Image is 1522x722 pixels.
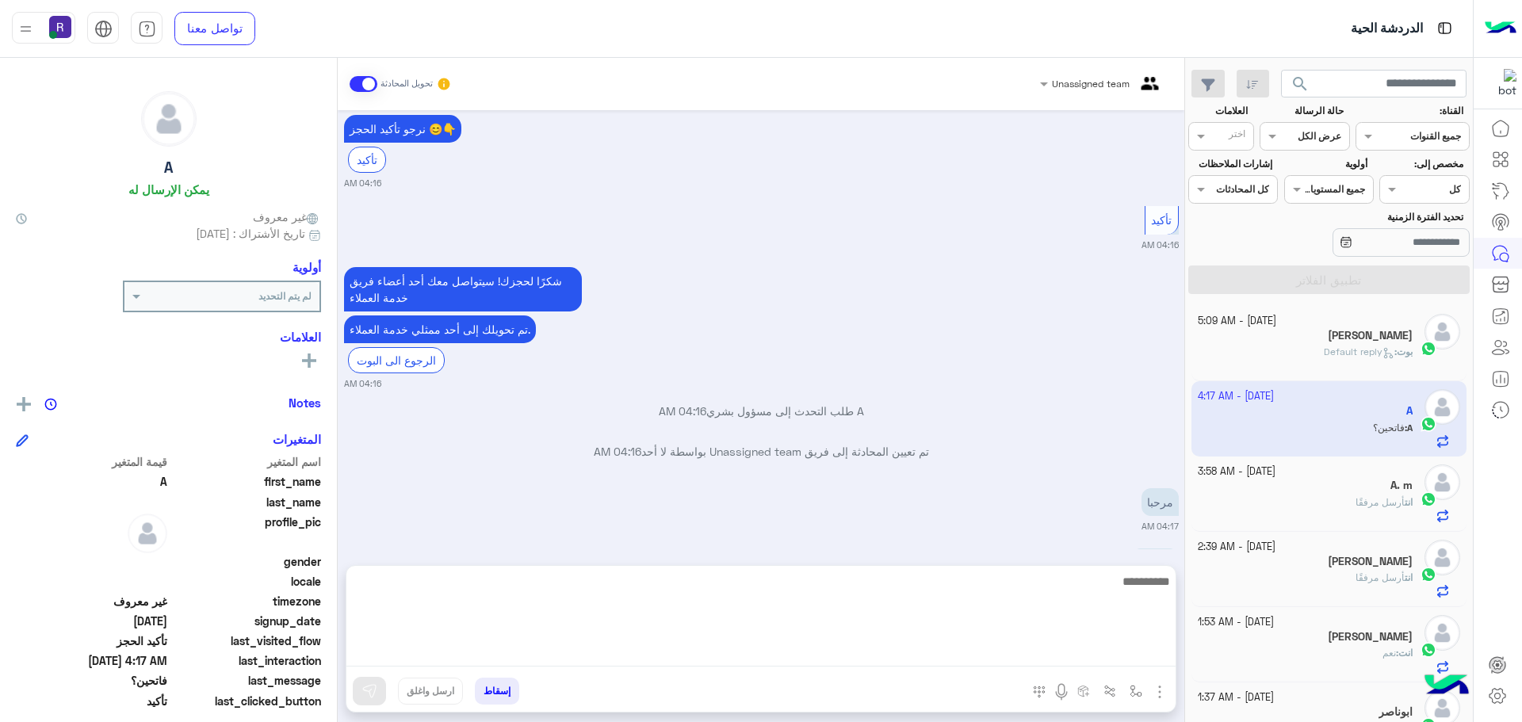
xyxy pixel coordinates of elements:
span: 04:16 AM [594,445,641,458]
span: غير معروف [253,208,321,225]
b: : [1396,647,1413,659]
img: tab [1435,18,1455,38]
span: تأكيد [16,693,167,709]
img: 322853014244696 [1488,69,1516,97]
img: defaultAdmin.png [1424,615,1460,651]
p: 3/10/2025, 4:16 AM [344,267,582,311]
span: last_interaction [170,652,322,669]
a: تواصل معنا [174,12,255,45]
small: 04:16 AM [1141,239,1179,251]
span: بوت [1397,346,1413,357]
span: locale [170,573,322,590]
label: حالة الرسالة [1262,104,1344,118]
h6: المتغيرات [273,432,321,446]
span: انت [1405,571,1413,583]
img: tab [94,20,113,38]
h6: أولوية [293,260,321,274]
span: انت [1405,496,1413,508]
span: تأكيد الحجز [16,632,167,649]
img: notes [44,398,57,411]
small: [DATE] - 1:37 AM [1198,690,1274,705]
img: teams.png [1135,77,1164,103]
button: create order [1071,678,1097,704]
img: send voice note [1052,682,1071,701]
span: 2025-10-03T01:17:19.632Z [16,652,167,669]
img: defaultAdmin.png [1424,540,1460,575]
button: select flow [1123,678,1149,704]
img: userImage [49,16,71,38]
small: [DATE] - 5:09 AM [1198,314,1276,329]
img: Trigger scenario [1103,685,1116,697]
small: 04:16 AM [344,377,381,390]
button: Trigger scenario [1097,678,1123,704]
label: أولوية [1286,157,1367,171]
img: defaultAdmin.png [1424,464,1460,500]
button: search [1281,70,1320,104]
span: null [16,553,167,570]
p: 3/10/2025, 4:16 AM [344,315,536,343]
h6: Notes [289,395,321,410]
button: تطبيق الفلاتر [1188,265,1470,294]
span: أرسل مرفقًا [1356,571,1405,583]
small: [DATE] - 2:39 AM [1198,540,1275,555]
img: send attachment [1150,682,1169,701]
span: قيمة المتغير [16,453,167,470]
h5: A [164,159,173,177]
img: defaultAdmin.png [128,514,167,553]
span: signup_date [170,613,322,629]
small: تحويل المحادثة [380,78,433,90]
p: 3/10/2025, 4:17 AM [1141,488,1179,516]
b: لم يتم التحديد [258,290,312,302]
img: Logo [1485,12,1516,45]
span: تاريخ الأشتراك : [DATE] [196,225,305,242]
h5: Karim [1328,329,1413,342]
p: 3/10/2025, 4:16 AM [344,115,461,143]
label: تحديد الفترة الزمنية [1286,210,1463,224]
span: A [16,473,167,490]
img: WhatsApp [1421,642,1436,658]
small: [DATE] - 1:53 AM [1198,615,1274,630]
p: A طلب التحدث إلى مسؤول بشري [344,403,1179,419]
span: 04:16 AM [659,404,706,418]
span: Default reply [1324,346,1394,357]
small: 04:16 AM [344,177,381,189]
span: null [16,573,167,590]
img: WhatsApp [1421,341,1436,357]
span: last_name [170,494,322,510]
img: defaultAdmin.png [1424,314,1460,350]
span: اسم المتغير [170,453,322,470]
span: نعم [1382,647,1396,659]
span: search [1291,74,1310,94]
img: send message [361,683,377,699]
img: tab [138,20,156,38]
img: hulul-logo.png [1419,659,1474,714]
img: defaultAdmin.png [142,92,196,146]
label: إشارات الملاحظات [1190,157,1272,171]
label: مخصص إلى: [1382,157,1463,171]
span: غير معروف [16,593,167,609]
p: تم تعيين المحادثة إلى فريق Unassigned team بواسطة لا أحد [344,443,1179,460]
h6: العلامات [16,330,321,344]
img: create order [1077,685,1090,697]
small: 04:17 AM [1141,520,1179,533]
small: [DATE] - 3:58 AM [1198,464,1275,479]
label: العلامات [1190,104,1248,118]
span: تأكيد [1151,213,1172,227]
h5: A. m [1390,479,1413,492]
button: إسقاط [475,678,519,705]
span: فاتحين؟ [16,672,167,689]
p: الدردشة الحية [1351,18,1423,40]
a: tab [131,12,163,45]
p: 3/10/2025, 4:17 AM [1131,548,1179,576]
span: أرسل مرفقًا [1356,496,1405,508]
b: : [1394,346,1413,357]
h5: Sajid iqbal [1328,555,1413,568]
div: اختر [1229,127,1248,145]
span: Unassigned team [1052,78,1130,90]
img: WhatsApp [1421,491,1436,507]
span: last_message [170,672,322,689]
div: الرجوع الى البوت [348,347,445,373]
img: profile [16,19,36,39]
span: first_name [170,473,322,490]
span: profile_pic [170,514,322,550]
